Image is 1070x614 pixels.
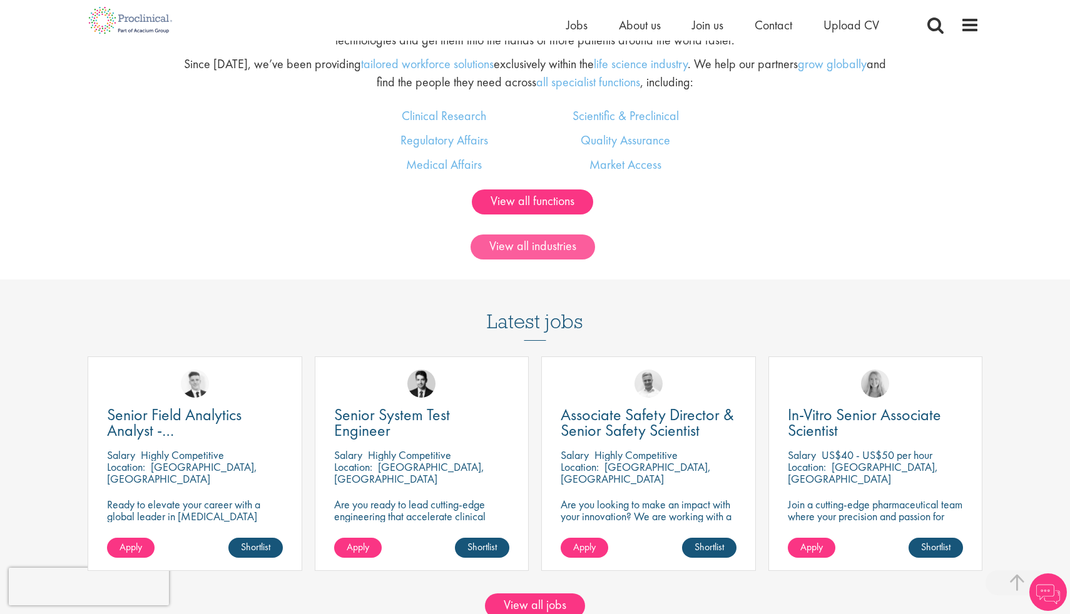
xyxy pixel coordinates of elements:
[594,56,688,72] a: life science industry
[107,498,283,558] p: Ready to elevate your career with a global leader in [MEDICAL_DATA] care? Join us as a Senior Fie...
[107,407,283,438] a: Senior Field Analytics Analyst - [GEOGRAPHIC_DATA] and [GEOGRAPHIC_DATA]
[573,108,679,124] a: Scientific & Preclinical
[682,538,736,558] a: Shortlist
[406,156,482,173] a: Medical Affairs
[400,132,488,148] a: Regulatory Affairs
[788,404,941,441] span: In-Vitro Senior Associate Scientist
[181,55,889,91] p: Since [DATE], we’ve been providing exclusively within the . We help our partners and find the peo...
[589,156,661,173] a: Market Access
[692,17,723,33] a: Join us
[334,404,450,441] span: Senior System Test Engineer
[788,538,835,558] a: Apply
[573,540,596,553] span: Apply
[228,538,283,558] a: Shortlist
[334,538,382,558] a: Apply
[561,404,734,441] span: Associate Safety Director & Senior Safety Scientist
[561,498,736,558] p: Are you looking to make an impact with your innovation? We are working with a well-established ph...
[368,448,451,462] p: Highly Competitive
[334,407,510,438] a: Senior System Test Engineer
[120,540,142,553] span: Apply
[455,538,509,558] a: Shortlist
[619,17,661,33] a: About us
[471,234,595,259] a: View all industries
[561,460,599,474] span: Location:
[823,17,879,33] a: Upload CV
[788,407,964,438] a: In-Vitro Senior Associate Scientist
[334,460,484,486] p: [GEOGRAPHIC_DATA], [GEOGRAPHIC_DATA]
[361,56,494,72] a: tailored workforce solutions
[407,370,436,398] img: Thomas Wenig
[402,108,486,124] a: Clinical Research
[800,540,823,553] span: Apply
[788,460,826,474] span: Location:
[909,538,963,558] a: Shortlist
[861,370,889,398] img: Shannon Briggs
[561,448,589,462] span: Salary
[755,17,792,33] a: Contact
[566,17,588,33] a: Jobs
[334,498,510,534] p: Are you ready to lead cutting-edge engineering that accelerate clinical breakthroughs in biotech?
[798,56,867,72] a: grow globally
[788,448,816,462] span: Salary
[107,448,135,462] span: Salary
[536,74,640,90] a: all specialist functions
[107,460,145,474] span: Location:
[9,568,169,605] iframe: reCAPTCHA
[581,132,670,148] a: Quality Assurance
[594,448,678,462] p: Highly Competitive
[472,189,593,214] a: View all functions
[107,460,257,486] p: [GEOGRAPHIC_DATA], [GEOGRAPHIC_DATA]
[822,448,932,462] p: US$40 - US$50 per hour
[561,538,608,558] a: Apply
[334,460,372,474] span: Location:
[107,538,155,558] a: Apply
[141,448,224,462] p: Highly Competitive
[788,498,964,546] p: Join a cutting-edge pharmaceutical team where your precision and passion for science will help sh...
[561,407,736,438] a: Associate Safety Director & Senior Safety Scientist
[1029,573,1067,611] img: Chatbot
[561,460,711,486] p: [GEOGRAPHIC_DATA], [GEOGRAPHIC_DATA]
[634,370,663,398] img: Joshua Bye
[347,540,369,553] span: Apply
[487,279,583,341] h3: Latest jobs
[334,448,362,462] span: Salary
[181,370,209,398] img: Nicolas Daniel
[788,460,938,486] p: [GEOGRAPHIC_DATA], [GEOGRAPHIC_DATA]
